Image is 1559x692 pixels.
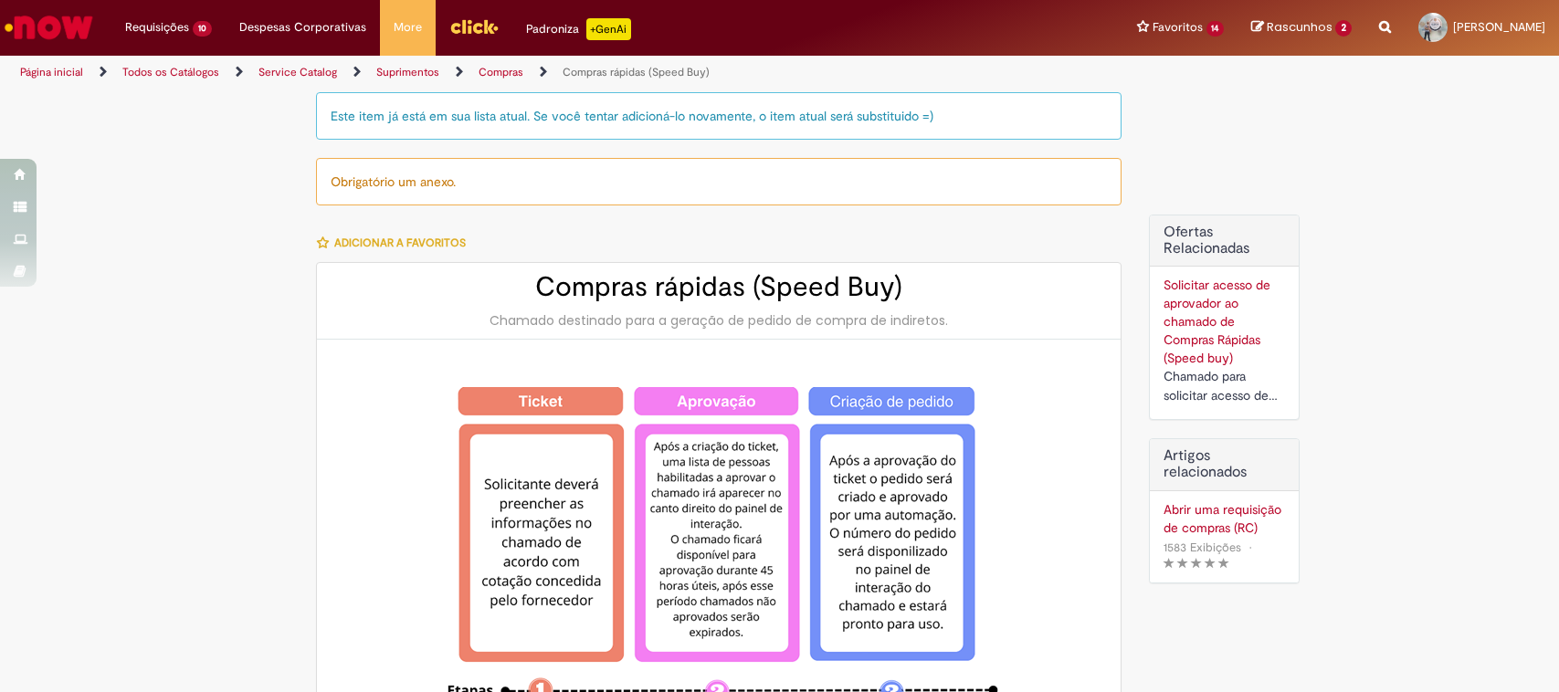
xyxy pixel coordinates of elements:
span: [PERSON_NAME] [1453,19,1545,35]
ul: Trilhas de página [14,56,1026,89]
h2: Compras rápidas (Speed Buy) [335,272,1102,302]
a: Suprimentos [376,65,439,79]
span: Despesas Corporativas [239,18,366,37]
span: 2 [1335,20,1352,37]
h2: Ofertas Relacionadas [1164,225,1285,257]
a: Todos os Catálogos [122,65,219,79]
button: Adicionar a Favoritos [316,224,476,262]
a: Rascunhos [1251,19,1352,37]
div: Chamado para solicitar acesso de aprovador ao ticket de Speed buy [1164,367,1285,405]
div: Padroniza [526,18,631,40]
span: 14 [1206,21,1225,37]
div: Obrigatório um anexo. [316,158,1122,205]
span: More [394,18,422,37]
div: Ofertas Relacionadas [1149,215,1300,420]
h3: Artigos relacionados [1164,448,1285,480]
span: 10 [193,21,212,37]
a: Solicitar acesso de aprovador ao chamado de Compras Rápidas (Speed buy) [1164,277,1270,366]
span: • [1245,535,1256,560]
span: Requisições [125,18,189,37]
a: Service Catalog [258,65,337,79]
div: Este item já está em sua lista atual. Se você tentar adicioná-lo novamente, o item atual será sub... [316,92,1122,140]
img: ServiceNow [2,9,96,46]
a: Página inicial [20,65,83,79]
a: Abrir uma requisição de compras (RC) [1164,500,1285,537]
img: click_logo_yellow_360x200.png [449,13,499,40]
a: Compras rápidas (Speed Buy) [563,65,710,79]
span: Adicionar a Favoritos [334,236,466,250]
div: Chamado destinado para a geração de pedido de compra de indiretos. [335,311,1102,330]
a: Compras [479,65,523,79]
p: +GenAi [586,18,631,40]
span: Favoritos [1153,18,1203,37]
span: Rascunhos [1267,18,1333,36]
span: 1583 Exibições [1164,540,1241,555]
